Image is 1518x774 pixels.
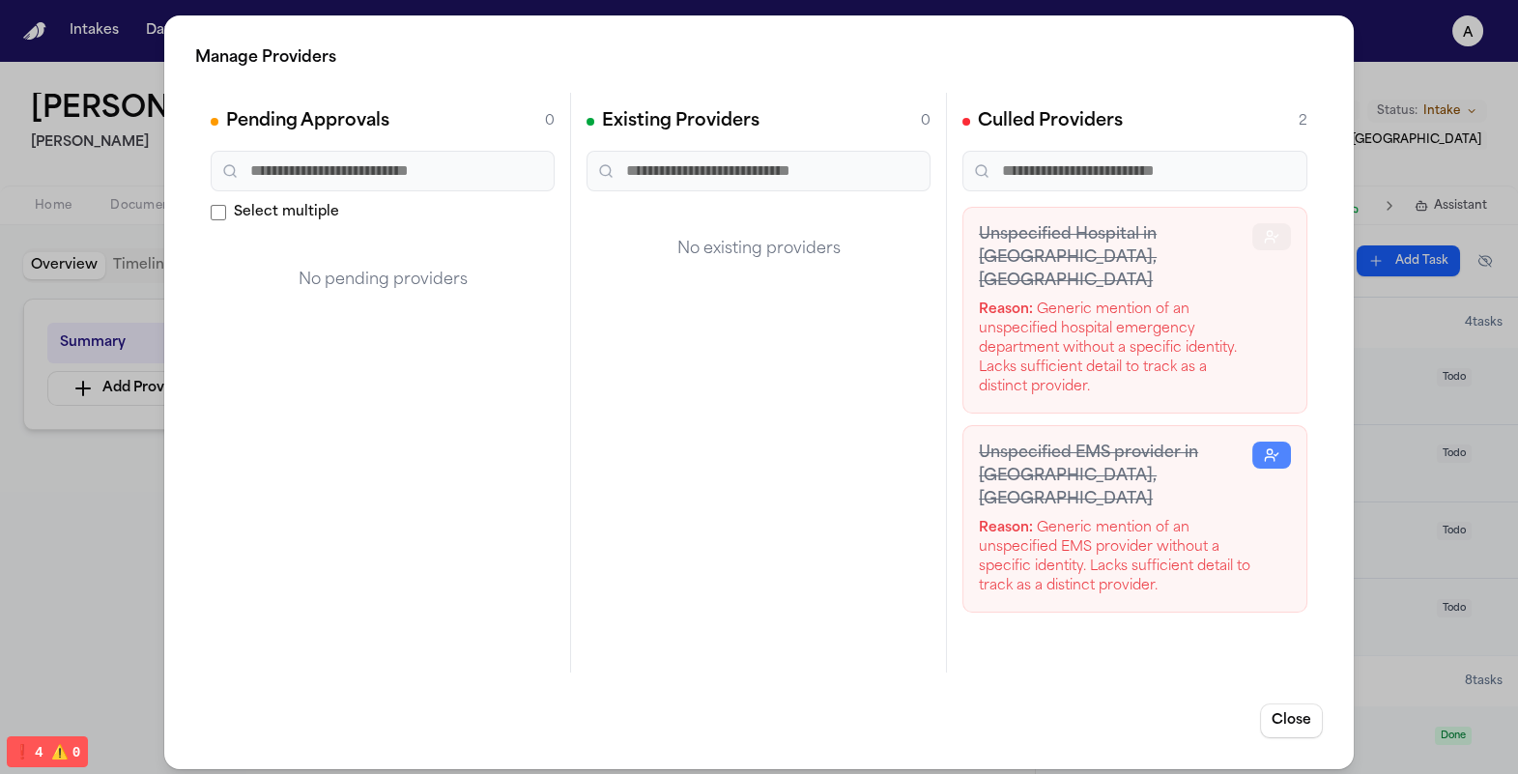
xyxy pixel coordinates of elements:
h2: Culled Providers [978,108,1123,135]
strong: Reason: [979,302,1033,317]
span: 0 [545,112,555,131]
input: Select multiple [211,205,226,220]
button: Restore Provider [1252,223,1291,250]
button: Close [1260,703,1323,738]
span: 0 [921,112,931,131]
span: 2 [1299,112,1307,131]
div: Generic mention of an unspecified hospital emergency department without a specific identity. Lack... [979,301,1252,397]
h3: Unspecified Hospital in [GEOGRAPHIC_DATA], [GEOGRAPHIC_DATA] [979,223,1252,293]
h2: Existing Providers [602,108,759,135]
span: Select multiple [234,203,339,222]
div: No pending providers [211,238,555,323]
h3: Unspecified EMS provider in [GEOGRAPHIC_DATA], [GEOGRAPHIC_DATA] [979,442,1252,511]
div: Generic mention of an unspecified EMS provider without a specific identity. Lacks sufficient deta... [979,519,1252,596]
h2: Pending Approvals [226,108,389,135]
button: Restore Provider [1252,442,1291,469]
div: No existing providers [587,207,931,292]
strong: Reason: [979,521,1033,535]
h2: Manage Providers [195,46,1323,70]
